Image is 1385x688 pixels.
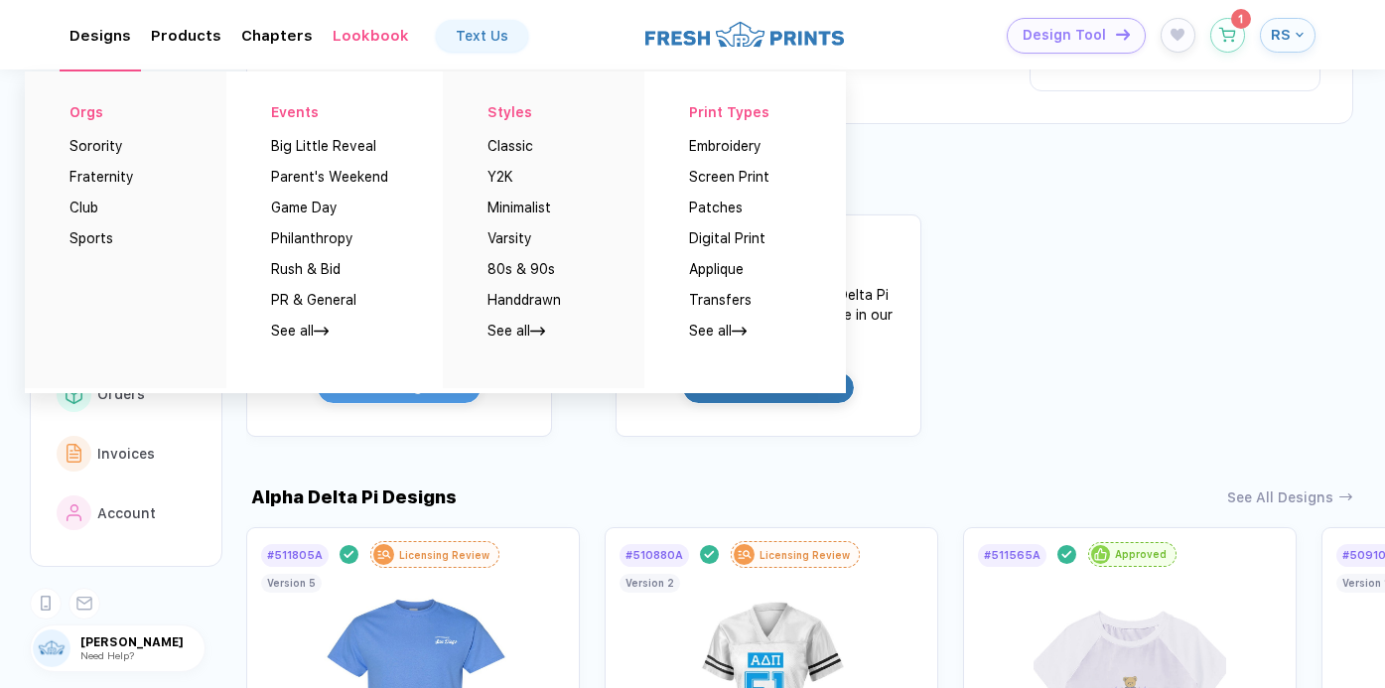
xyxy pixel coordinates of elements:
[271,104,388,120] div: Events
[69,104,172,120] div: Orgs
[271,154,388,185] button: Parent's Weekend
[1271,26,1291,44] span: RS
[333,27,409,45] div: Lookbook
[69,123,123,154] button: Sorority
[271,123,376,154] button: Big Little Reveal
[1260,18,1316,53] button: RS
[80,635,205,649] span: [PERSON_NAME]
[399,549,489,561] div: Licensing Review
[487,246,555,277] button: 80s & 90s
[487,185,551,215] button: Minimalist
[487,277,561,308] button: Handdrawn
[69,215,113,246] button: Sports
[689,185,743,215] button: Patches
[1116,29,1130,40] img: icon
[689,246,744,277] button: Applique
[487,215,532,246] button: Varsity
[25,71,846,393] div: Toggle dropdown menu
[487,323,545,339] a: See all
[984,549,1040,562] div: # 511565A
[267,549,323,562] div: # 511805A
[456,28,508,44] div: Text Us
[1227,489,1353,505] button: See All Designs
[69,185,98,215] button: Club
[689,277,752,308] button: Transfers
[51,487,206,539] button: link to iconAccount
[67,504,82,522] img: link to icon
[241,27,313,45] div: ChaptersToggle dropdown menu chapters
[271,215,353,246] button: Philanthropy
[97,386,145,402] span: Orders
[689,323,747,339] a: See all
[271,246,341,277] button: Rush & Bid
[69,27,131,45] div: DesignsToggle dropdown menu
[1227,489,1333,505] div: See All Designs
[51,369,206,421] button: link to iconOrders
[66,385,82,403] img: link to icon
[267,577,316,589] div: Version 5
[689,123,762,154] button: Embroidery
[151,27,221,45] div: ProductsToggle dropdown menu
[487,104,590,120] div: Styles
[1238,13,1243,25] span: 1
[271,185,338,215] button: Game Day
[689,104,791,120] div: Print Types
[333,27,409,45] div: LookbookToggle dropdown menu chapters
[67,444,82,463] img: link to icon
[760,549,850,561] div: Licensing Review
[625,549,683,562] div: # 510880A
[97,446,155,462] span: Invoices
[1231,9,1251,29] sup: 1
[80,649,134,661] span: Need Help?
[625,577,674,589] div: Version 2
[1023,27,1106,44] span: Design Tool
[51,428,206,480] button: link to iconInvoices
[97,505,156,521] span: Account
[645,19,844,50] img: logo
[33,629,70,667] img: user profile
[271,323,329,339] a: See all
[69,154,134,185] button: Fraternity
[271,277,356,308] button: PR & General
[689,215,765,246] button: Digital Print
[436,20,528,52] a: Text Us
[487,154,513,185] button: Y2K
[1007,18,1146,54] button: Design Toolicon
[246,486,457,507] div: Alpha Delta Pi Designs
[487,123,533,154] button: Classic
[689,154,769,185] button: Screen Print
